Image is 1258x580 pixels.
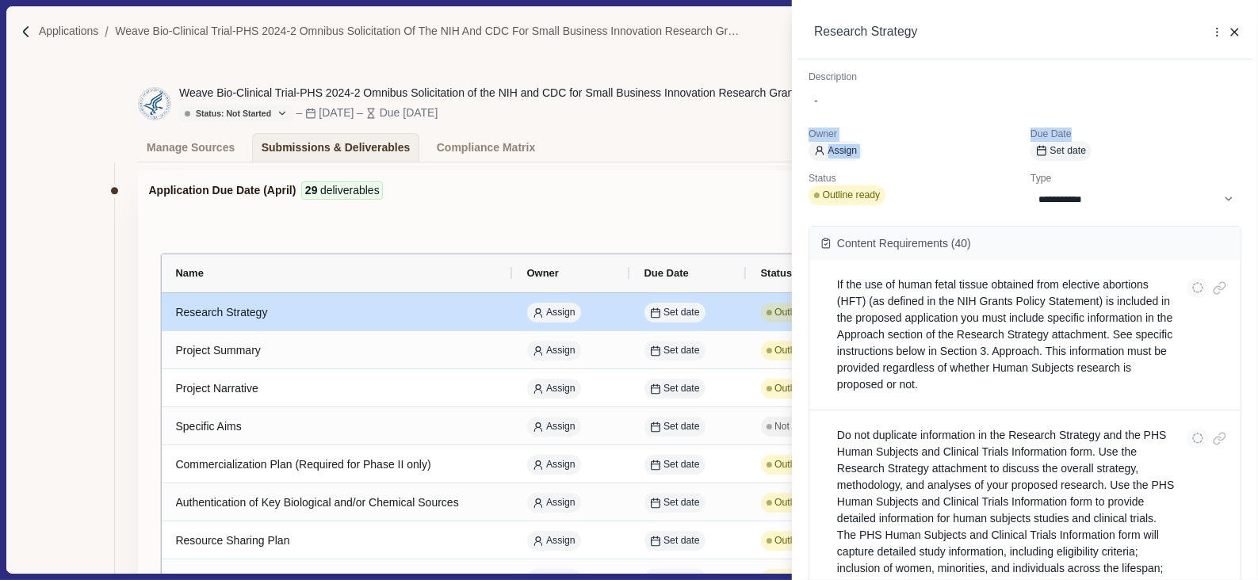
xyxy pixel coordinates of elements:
p: Due Date [1030,128,1241,142]
span: Assign [828,144,858,158]
span: Set date [1050,144,1087,158]
span: Outline ready [823,189,881,203]
button: Set date [1030,141,1092,161]
span: Content Requirements ( 40 ) [837,235,971,252]
p: Description [809,71,1241,85]
div: Research Strategy [814,22,1195,42]
div: - [814,93,1236,109]
p: Owner [809,128,1019,142]
p: Status [809,172,1019,186]
p: Type [1030,172,1241,186]
button: Assign [809,141,862,161]
p: If the use of human fetal tissue obtained from elective abortions (HFT) (as defined in the NIH Gr... [837,277,1176,393]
